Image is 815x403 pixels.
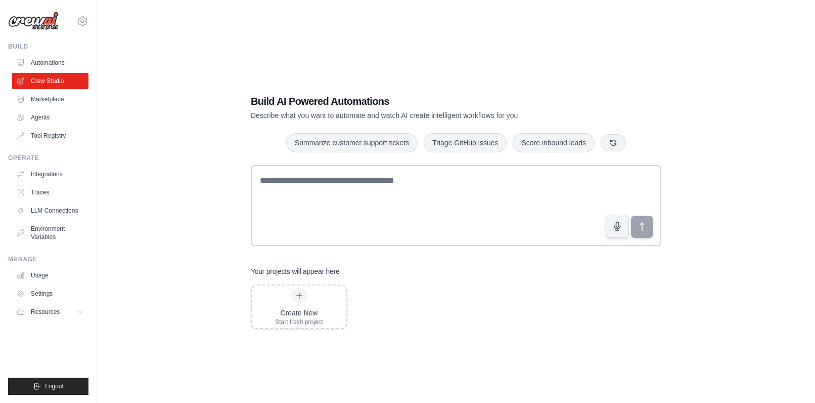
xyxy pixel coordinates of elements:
[12,55,88,71] a: Automations
[8,378,88,395] button: Logout
[12,109,88,126] a: Agents
[45,382,64,390] span: Logout
[12,286,88,302] a: Settings
[12,267,88,284] a: Usage
[286,133,418,152] button: Summarize customer support tickets
[424,133,507,152] button: Triage GitHub issues
[513,133,595,152] button: Score inbound leads
[12,166,88,182] a: Integrations
[12,91,88,107] a: Marketplace
[275,318,323,326] div: Start fresh project
[251,110,591,120] p: Describe what you want to automate and watch AI create intelligent workflows for you
[12,203,88,219] a: LLM Connections
[251,266,340,276] h3: Your projects will appear here
[8,154,88,162] div: Operate
[12,73,88,89] a: Crew Studio
[606,215,629,238] button: Click to speak your automation idea
[12,128,88,144] a: Tool Registry
[31,308,60,316] span: Resources
[601,134,626,151] button: Get new suggestions
[8,12,59,31] img: Logo
[275,308,323,318] div: Create New
[8,255,88,263] div: Manage
[12,184,88,200] a: Traces
[12,221,88,245] a: Environment Variables
[8,43,88,51] div: Build
[12,304,88,320] button: Resources
[251,94,591,108] h1: Build AI Powered Automations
